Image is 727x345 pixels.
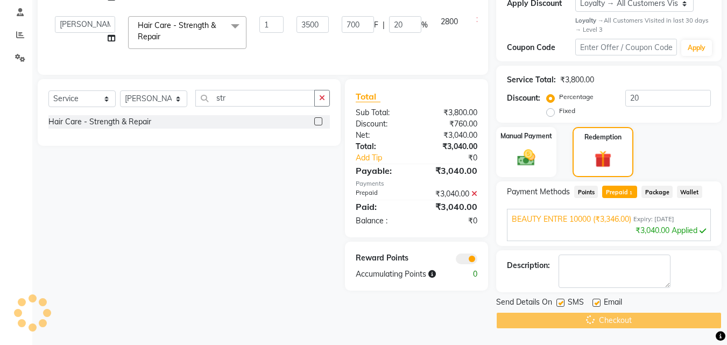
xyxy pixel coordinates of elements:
[500,131,552,141] label: Manual Payment
[681,40,712,56] button: Apply
[356,91,380,102] span: Total
[574,186,598,198] span: Points
[348,252,417,264] div: Reward Points
[451,269,485,280] div: 0
[417,107,485,118] div: ₹3,800.00
[507,74,556,86] div: Service Total:
[441,17,458,26] span: 2800
[507,42,575,53] div: Coupon Code
[348,141,417,152] div: Total:
[417,118,485,130] div: ₹760.00
[604,297,622,310] span: Email
[641,186,673,198] span: Package
[559,92,594,102] label: Percentage
[348,269,451,280] div: Accumulating Points
[417,130,485,141] div: ₹3,040.00
[138,20,216,41] span: Hair Care - Strength & Repair
[559,106,575,116] label: Fixed
[356,179,477,188] div: Payments
[160,32,165,41] a: x
[348,200,417,213] div: Paid:
[575,17,604,24] strong: Loyalty →
[512,225,706,236] div: ₹3,040.00 Applied
[677,186,702,198] span: Wallet
[575,39,677,55] input: Enter Offer / Coupon Code
[507,186,570,198] span: Payment Methods
[584,132,622,142] label: Redemption
[560,74,594,86] div: ₹3,800.00
[195,90,315,107] input: Search or Scan
[417,141,485,152] div: ₹3,040.00
[602,186,637,198] span: Prepaid
[417,200,485,213] div: ₹3,040.00
[48,116,151,128] div: Hair Care - Strength & Repair
[348,130,417,141] div: Net:
[507,93,540,104] div: Discount:
[496,297,552,310] span: Send Details On
[512,147,541,168] img: _cash.svg
[417,188,485,200] div: ₹3,040.00
[421,19,428,31] span: %
[348,118,417,130] div: Discount:
[628,190,634,196] span: 1
[428,152,486,164] div: ₹0
[348,215,417,227] div: Balance :
[507,260,550,271] div: Description:
[512,214,631,225] span: BEAUTY ENTRE 10000 (₹3,346.00)
[417,164,485,177] div: ₹3,040.00
[589,149,617,170] img: _gift.svg
[348,107,417,118] div: Sub Total:
[383,19,385,31] span: |
[348,164,417,177] div: Payable:
[348,188,417,200] div: Prepaid
[575,16,711,34] div: All Customers Visited in last 30 days → Level 3
[417,215,485,227] div: ₹0
[374,19,378,31] span: F
[633,215,674,224] span: Expiry: [DATE]
[568,297,584,310] span: SMS
[348,152,428,164] a: Add Tip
